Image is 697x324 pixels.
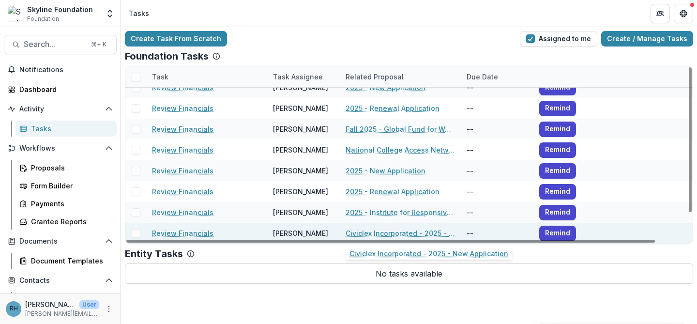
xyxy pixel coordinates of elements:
[267,66,340,87] div: Task Assignee
[25,299,76,309] p: [PERSON_NAME]
[539,122,576,137] button: Remind
[31,163,109,173] div: Proposals
[461,223,533,244] div: --
[520,31,597,46] button: Assigned to me
[129,8,149,18] div: Tasks
[4,81,117,97] a: Dashboard
[4,273,117,288] button: Open Contacts
[4,101,117,117] button: Open Activity
[461,160,533,181] div: --
[539,184,576,200] button: Remind
[31,256,109,266] div: Document Templates
[461,66,533,87] div: Due Date
[25,309,99,318] p: [PERSON_NAME][EMAIL_ADDRESS][DOMAIN_NAME]
[15,178,117,194] a: Form Builder
[31,123,109,134] div: Tasks
[19,277,101,285] span: Contacts
[461,119,533,139] div: --
[125,31,227,46] a: Create Task From Scratch
[125,263,693,284] p: No tasks available
[539,163,576,179] button: Remind
[15,160,117,176] a: Proposals
[461,139,533,160] div: --
[125,50,209,62] p: Foundation Tasks
[79,300,99,309] p: User
[4,140,117,156] button: Open Workflows
[273,207,328,217] div: [PERSON_NAME]
[340,72,409,82] div: Related Proposal
[346,166,425,176] a: 2025 - New Application
[152,124,213,134] a: Review Financials
[24,40,85,49] span: Search...
[19,144,101,153] span: Workflows
[15,121,117,137] a: Tasks
[15,214,117,230] a: Grantee Reports
[539,142,576,158] button: Remind
[273,166,328,176] div: [PERSON_NAME]
[146,66,267,87] div: Task
[15,292,117,308] a: Grantees
[152,166,213,176] a: Review Financials
[346,145,455,155] a: National College Access Network - 2025 - New Application
[346,207,455,217] a: 2025 - Institute for Responsive Government - New Application
[601,31,693,46] a: Create / Manage Tasks
[461,202,533,223] div: --
[10,306,18,312] div: Roxanne Hanson
[4,62,117,77] button: Notifications
[152,145,213,155] a: Review Financials
[27,15,59,23] span: Foundation
[273,228,328,238] div: [PERSON_NAME]
[19,237,101,246] span: Documents
[539,226,576,241] button: Remind
[152,207,213,217] a: Review Financials
[346,124,455,134] a: Fall 2025 - Global Fund for Women - Renewal Application
[651,4,670,23] button: Partners
[15,253,117,269] a: Document Templates
[152,228,213,238] a: Review Financials
[346,103,439,113] a: 2025 - Renewal Application
[273,186,328,197] div: [PERSON_NAME]
[8,6,23,21] img: Skyline Foundation
[19,105,101,113] span: Activity
[89,39,108,50] div: ⌘ + K
[340,66,461,87] div: Related Proposal
[31,216,109,227] div: Grantee Reports
[461,181,533,202] div: --
[267,72,329,82] div: Task Assignee
[346,228,455,238] a: Civiclex Incorporated - 2025 - New Application
[19,84,109,94] div: Dashboard
[539,205,576,220] button: Remind
[674,4,693,23] button: Get Help
[273,124,328,134] div: [PERSON_NAME]
[103,303,115,315] button: More
[19,66,113,74] span: Notifications
[4,233,117,249] button: Open Documents
[31,181,109,191] div: Form Builder
[152,186,213,197] a: Review Financials
[4,35,117,54] button: Search...
[539,101,576,116] button: Remind
[103,4,117,23] button: Open entity switcher
[273,145,328,155] div: [PERSON_NAME]
[152,103,213,113] a: Review Financials
[346,186,439,197] a: 2025 - Renewal Application
[146,72,174,82] div: Task
[15,196,117,212] a: Payments
[461,98,533,119] div: --
[273,103,328,113] div: [PERSON_NAME]
[125,6,153,20] nav: breadcrumb
[31,199,109,209] div: Payments
[27,4,93,15] div: Skyline Foundation
[461,72,504,82] div: Due Date
[125,248,183,260] p: Entity Tasks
